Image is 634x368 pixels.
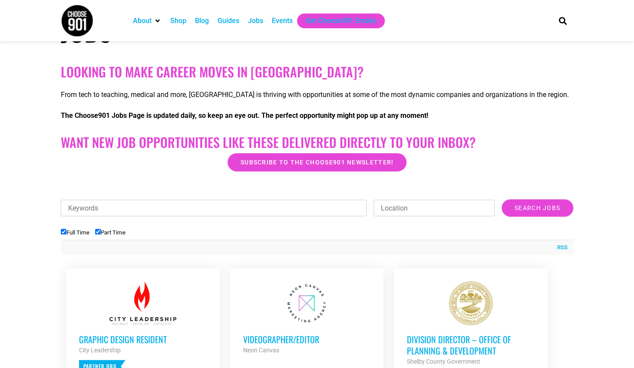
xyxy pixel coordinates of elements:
[133,16,152,26] a: About
[61,200,367,216] input: Keywords
[555,13,570,28] div: Search
[502,199,573,217] input: Search Jobs
[407,358,480,365] strong: Shelby County Government
[61,229,66,234] input: Full Time
[61,15,313,47] h1: Jobs
[95,229,101,234] input: Part Time
[373,200,495,216] input: Location
[129,13,544,28] nav: Main nav
[228,153,406,171] a: Subscribe to the Choose901 newsletter!
[79,347,121,354] strong: City Leadership
[553,243,568,252] a: RSS
[61,111,428,120] strong: The Choose901 Jobs Page is updated daily, so keep an eye out. The perfect opportunity might pop u...
[61,134,573,150] h2: Want New Job Opportunities like these Delivered Directly to your Inbox?
[129,13,166,28] div: About
[61,64,573,80] h2: Looking to make career moves in [GEOGRAPHIC_DATA]?
[195,16,209,26] a: Blog
[243,334,370,345] h3: Videographer/Editor
[407,334,535,356] h3: Division Director – Office of Planning & Development
[170,16,186,26] a: Shop
[241,159,393,165] span: Subscribe to the Choose901 newsletter!
[218,16,239,26] a: Guides
[306,16,376,26] a: Get Choose901 Emails
[95,229,125,236] label: Part Time
[248,16,263,26] a: Jobs
[61,229,89,236] label: Full Time
[61,90,573,100] p: From tech to teaching, medical and more, [GEOGRAPHIC_DATA] is thriving with opportunities at some...
[272,16,293,26] a: Events
[243,347,279,354] strong: Neon Canvas
[79,334,207,345] h3: Graphic Design Resident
